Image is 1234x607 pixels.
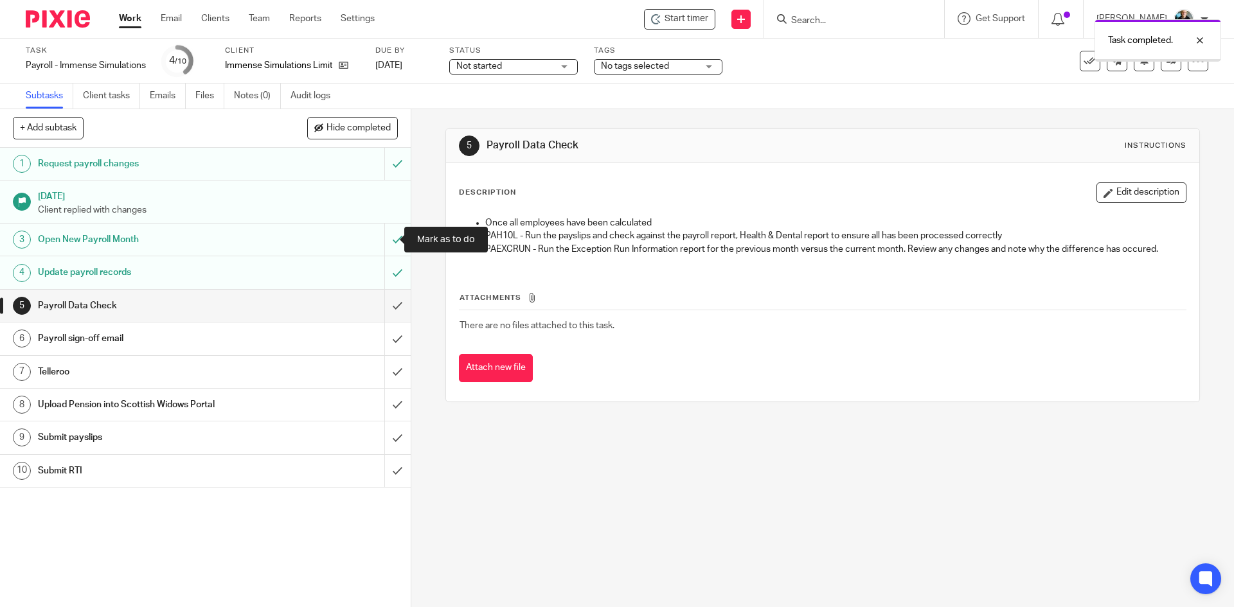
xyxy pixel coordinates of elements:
div: 4 [169,53,186,68]
a: Team [249,12,270,25]
h1: Open New Payroll Month [38,230,260,249]
div: 3 [13,231,31,249]
span: No tags selected [601,62,669,71]
h1: Upload Pension into Scottish Widows Portal [38,395,260,414]
a: Files [195,84,224,109]
label: Client [225,46,359,56]
div: 9 [13,428,31,446]
label: Task [26,46,146,56]
h1: [DATE] [38,187,398,203]
div: 8 [13,396,31,414]
a: Email [161,12,182,25]
div: 10 [13,462,31,480]
label: Due by [375,46,433,56]
h1: Request payroll changes [38,154,260,173]
button: Attach new file [459,354,533,383]
h1: Payroll sign-off email [38,329,260,348]
span: Attachments [460,294,521,301]
h1: Payroll Data Check [38,296,260,315]
a: Work [119,12,141,25]
a: Subtasks [26,84,73,109]
div: 4 [13,264,31,282]
a: Notes (0) [234,84,281,109]
div: 5 [459,136,479,156]
button: Hide completed [307,117,398,139]
span: Hide completed [326,123,391,134]
p: Immense Simulations Limited [225,59,332,72]
a: Client tasks [83,84,140,109]
div: Immense Simulations Limited - Payroll - Immense Simulations [644,9,715,30]
a: Reports [289,12,321,25]
div: 7 [13,363,31,381]
img: nicky-partington.jpg [1174,9,1194,30]
h1: Submit payslips [38,428,260,447]
a: Settings [341,12,375,25]
p: Description [459,188,516,198]
small: /10 [175,58,186,65]
div: 5 [13,297,31,315]
p: Task completed. [1108,34,1173,47]
span: Not started [456,62,502,71]
a: Audit logs [291,84,340,109]
p: Client replied with changes [38,204,398,216]
p: PAEXCRUN - Run the Exception Run Information report for the previous month versus the current mon... [485,243,1185,256]
span: There are no files attached to this task. [460,321,614,330]
h1: Payroll Data Check [487,139,850,152]
div: 1 [13,155,31,173]
h1: Submit RTI [38,461,260,480]
div: 6 [13,330,31,347]
a: Clients [201,12,229,25]
div: Payroll - Immense Simulations [26,59,146,72]
h1: Telleroo [38,362,260,382]
a: Emails [150,84,186,109]
label: Status [449,46,578,56]
p: PAH10L - Run the payslips and check against the payroll report, Health & Dental report to ensure ... [485,229,1185,242]
span: [DATE] [375,61,402,70]
button: + Add subtask [13,117,84,139]
div: Instructions [1125,141,1186,151]
h1: Update payroll records [38,263,260,282]
button: Edit description [1096,182,1186,203]
label: Tags [594,46,722,56]
img: Pixie [26,10,90,28]
p: Once all employees have been calculated [485,216,1185,229]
